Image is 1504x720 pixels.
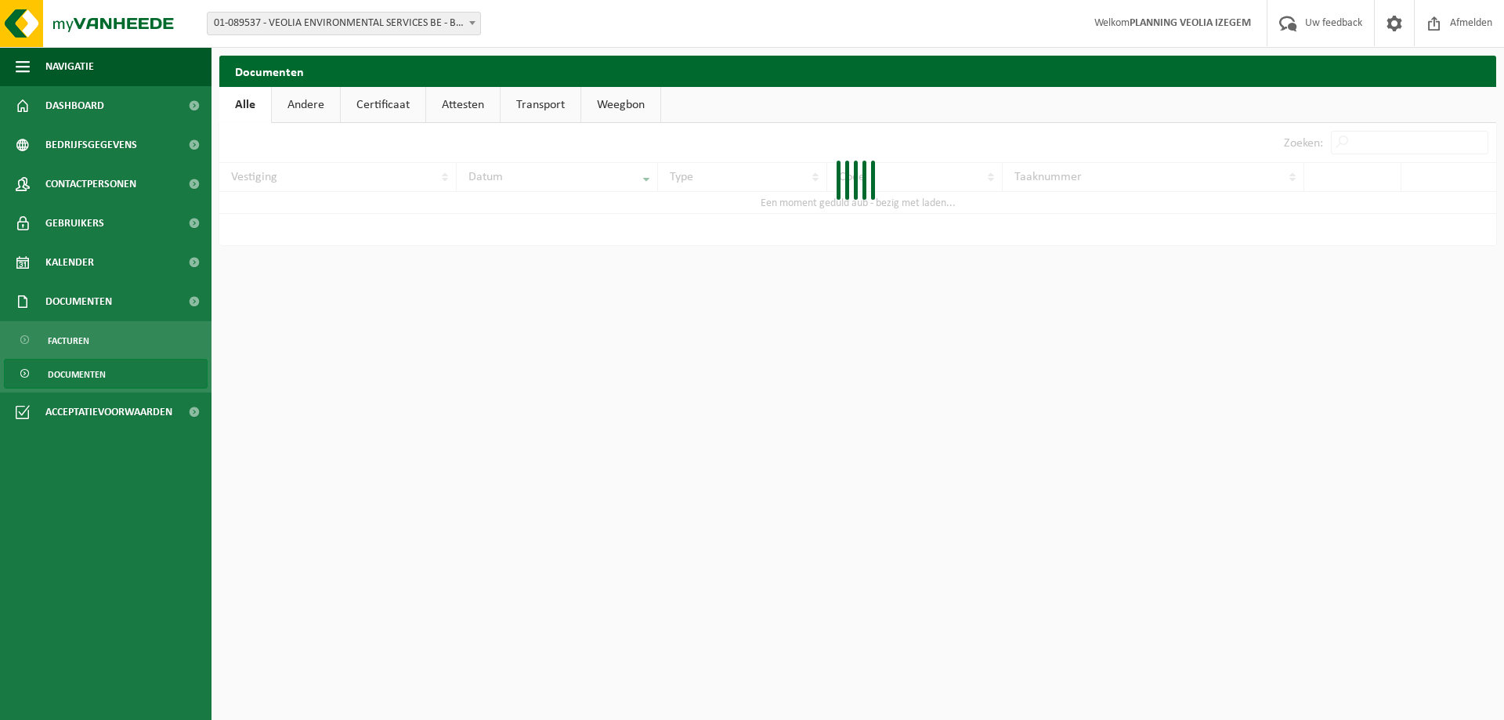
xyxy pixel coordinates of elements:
[208,13,480,34] span: 01-089537 - VEOLIA ENVIRONMENTAL SERVICES BE - BEERSE
[219,87,271,123] a: Alle
[581,87,660,123] a: Weegbon
[48,326,89,356] span: Facturen
[45,86,104,125] span: Dashboard
[45,165,136,204] span: Contactpersonen
[48,360,106,389] span: Documenten
[272,87,340,123] a: Andere
[45,204,104,243] span: Gebruikers
[45,47,94,86] span: Navigatie
[45,393,172,432] span: Acceptatievoorwaarden
[45,125,137,165] span: Bedrijfsgegevens
[501,87,580,123] a: Transport
[219,56,1496,86] h2: Documenten
[45,282,112,321] span: Documenten
[4,325,208,355] a: Facturen
[426,87,500,123] a: Attesten
[341,87,425,123] a: Certificaat
[4,359,208,389] a: Documenten
[1130,17,1251,29] strong: PLANNING VEOLIA IZEGEM
[45,243,94,282] span: Kalender
[207,12,481,35] span: 01-089537 - VEOLIA ENVIRONMENTAL SERVICES BE - BEERSE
